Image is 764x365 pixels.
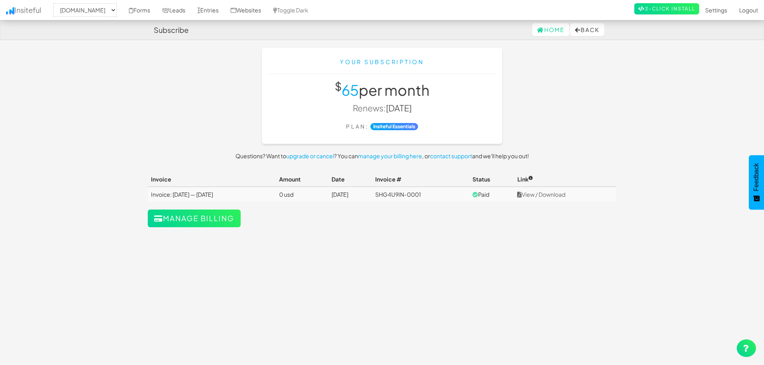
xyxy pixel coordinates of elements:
[148,152,616,160] p: Questions? Want to ? You can , or and we'll help you out!
[358,152,422,159] a: manage your billing here
[268,58,496,66] div: Your Subscription
[517,191,565,198] a: View / Download
[532,23,569,36] a: Home
[372,172,469,187] th: Invoice #
[570,23,604,36] button: Back
[469,187,514,202] td: Paid
[517,175,533,183] span: Link
[342,81,359,99] span: 65
[346,123,369,130] small: Plan:
[353,103,386,113] span: Renews:
[753,163,760,191] span: Feedback
[276,172,328,187] th: Amount
[286,152,334,159] a: upgrade or cancel
[148,210,241,227] button: Manage billing
[328,172,372,187] th: Date
[268,102,496,114] p: [DATE]
[634,3,699,14] a: 2-Click Install
[328,187,372,202] td: [DATE]
[276,187,328,202] td: 0 usd
[749,155,764,210] button: Feedback - Show survey
[335,79,342,93] sup: $
[6,7,14,14] img: icon.png
[469,172,514,187] th: Status
[370,123,418,130] strong: Insiteful Essentials
[148,172,276,187] th: Invoice
[154,26,189,34] h4: Subscribe
[372,187,469,202] td: SHG4U9IN-0001
[430,152,472,159] a: contact support
[148,187,276,202] td: Invoice: [DATE] — [DATE]
[268,82,496,98] h1: per month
